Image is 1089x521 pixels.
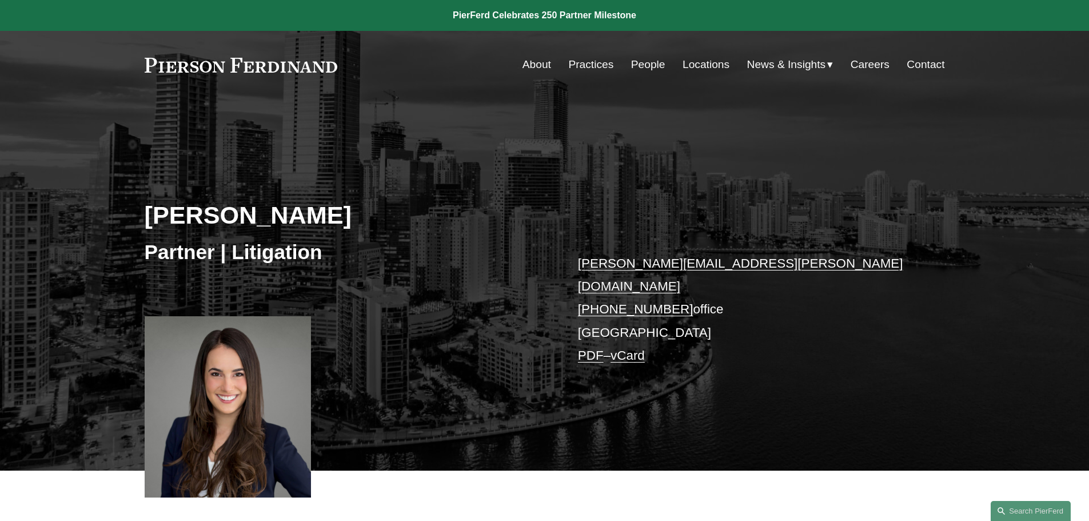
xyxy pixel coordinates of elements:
a: PDF [578,348,604,363]
a: vCard [611,348,645,363]
p: office [GEOGRAPHIC_DATA] – [578,252,911,368]
h2: [PERSON_NAME] [145,200,545,230]
a: Contact [907,54,944,75]
span: News & Insights [747,55,826,75]
a: People [631,54,665,75]
a: About [522,54,551,75]
a: [PHONE_NUMBER] [578,302,693,316]
a: [PERSON_NAME][EMAIL_ADDRESS][PERSON_NAME][DOMAIN_NAME] [578,256,903,293]
a: Locations [683,54,729,75]
a: folder dropdown [747,54,833,75]
a: Search this site [991,501,1071,521]
h3: Partner | Litigation [145,240,545,265]
a: Careers [851,54,889,75]
a: Practices [568,54,613,75]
